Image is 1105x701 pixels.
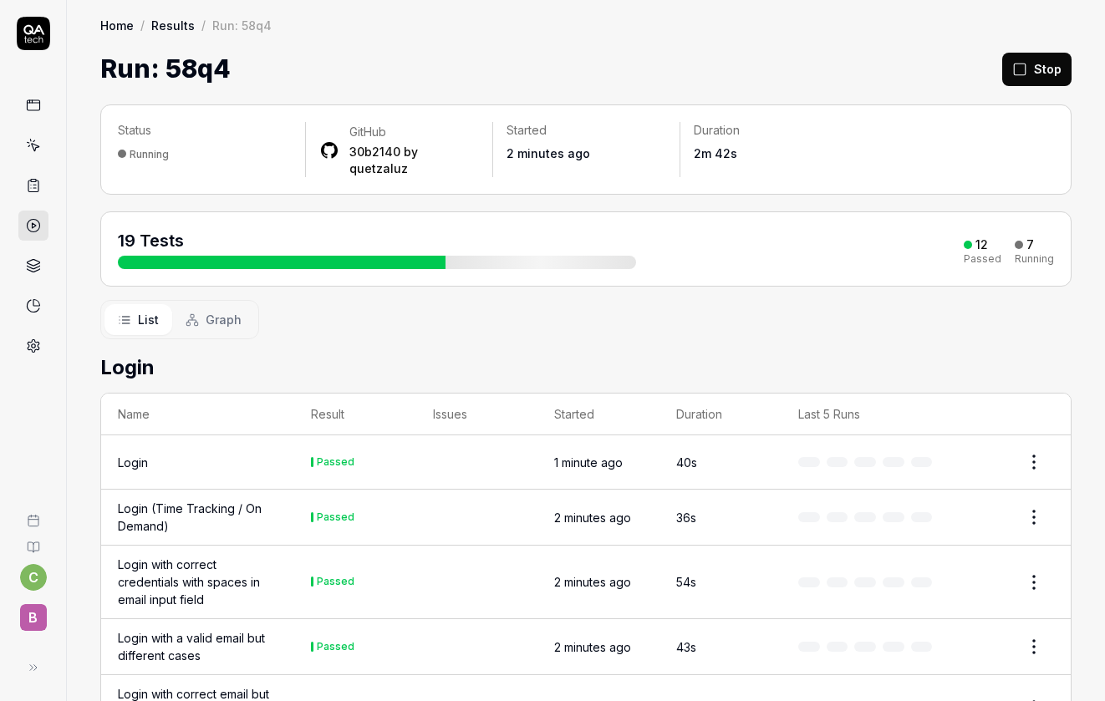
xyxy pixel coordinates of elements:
[7,527,59,554] a: Documentation
[694,146,737,160] time: 2m 42s
[317,457,354,467] div: Passed
[317,642,354,652] div: Passed
[118,629,278,664] a: Login with a valid email but different cases
[975,237,988,252] div: 12
[416,394,537,435] th: Issues
[7,591,59,634] button: B
[349,161,408,175] a: quetzaluz
[537,394,659,435] th: Started
[151,17,195,33] a: Results
[1026,237,1034,252] div: 7
[349,124,479,140] div: GitHub
[100,17,134,33] a: Home
[212,17,272,33] div: Run: 58q4
[118,556,278,608] a: Login with correct credentials with spaces in email input field
[138,311,159,328] span: List
[100,50,231,88] h1: Run: 58q4
[507,122,666,139] p: Started
[294,394,416,435] th: Result
[201,17,206,33] div: /
[7,500,59,527] a: Book a call with us
[118,122,292,139] p: Status
[554,640,631,654] time: 2 minutes ago
[349,145,400,159] a: 30b2140
[172,304,255,335] button: Graph
[206,311,242,328] span: Graph
[118,500,278,535] a: Login (Time Tracking / On Demand)
[554,575,631,589] time: 2 minutes ago
[118,454,148,471] a: Login
[1015,254,1054,264] div: Running
[676,640,696,654] time: 43s
[100,353,1072,383] h2: Login
[659,394,782,435] th: Duration
[507,146,590,160] time: 2 minutes ago
[676,511,696,525] time: 36s
[317,577,354,587] div: Passed
[964,254,1001,264] div: Passed
[317,512,354,522] div: Passed
[20,604,47,631] span: B
[140,17,145,33] div: /
[118,231,184,251] span: 19 Tests
[554,455,623,470] time: 1 minute ago
[101,394,294,435] th: Name
[676,575,696,589] time: 54s
[676,455,697,470] time: 40s
[20,564,47,591] button: c
[782,394,949,435] th: Last 5 Runs
[104,304,172,335] button: List
[694,122,853,139] p: Duration
[130,148,169,160] div: Running
[554,511,631,525] time: 2 minutes ago
[349,144,479,177] div: by
[1002,53,1072,86] button: Stop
